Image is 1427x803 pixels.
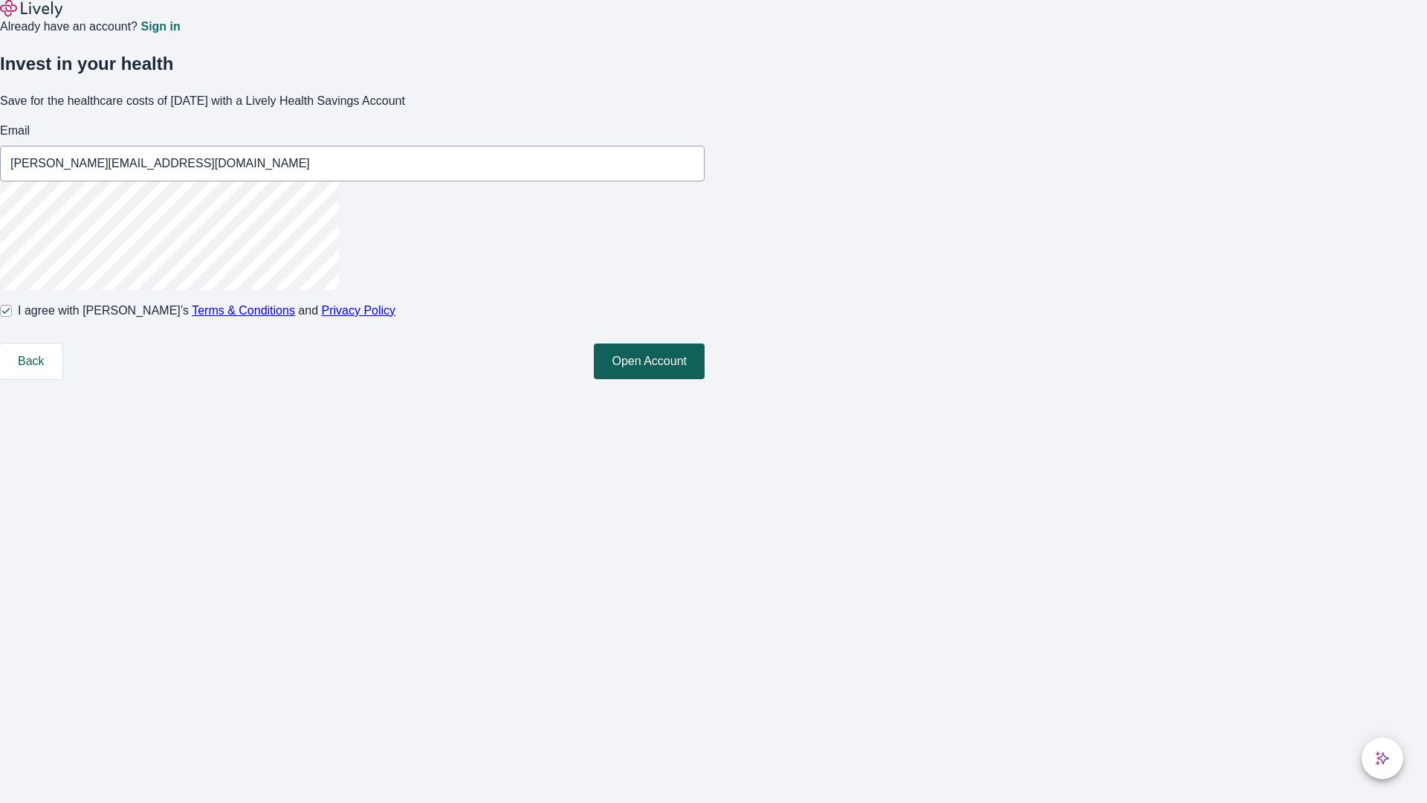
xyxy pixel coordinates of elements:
[594,344,705,379] button: Open Account
[192,304,295,317] a: Terms & Conditions
[1362,738,1403,779] button: chat
[18,302,395,320] span: I agree with [PERSON_NAME]’s and
[322,304,396,317] a: Privacy Policy
[140,21,180,33] a: Sign in
[1375,751,1390,766] svg: Lively AI Assistant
